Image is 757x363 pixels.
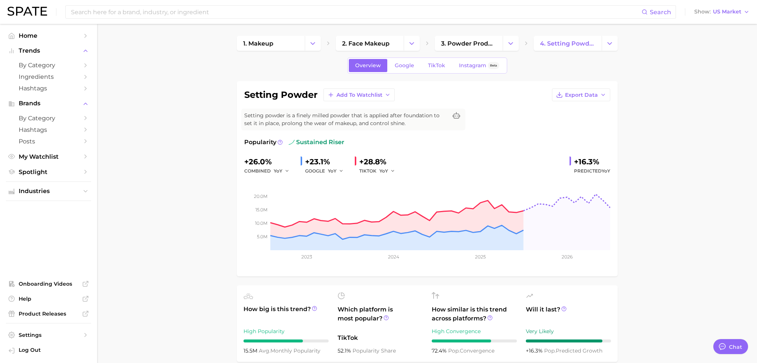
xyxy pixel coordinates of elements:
[301,254,312,260] tspan: 2023
[353,347,396,354] span: popularity share
[602,168,610,174] span: YoY
[19,153,78,160] span: My Watchlist
[6,98,91,109] button: Brands
[475,254,486,260] tspan: 2025
[422,59,452,72] a: TikTok
[19,73,78,80] span: Ingredients
[490,62,497,69] span: Beta
[692,7,751,17] button: ShowUS Market
[6,71,91,83] a: Ingredients
[713,10,741,14] span: US Market
[338,305,423,330] span: Which platform is most popular?
[274,168,282,174] span: YoY
[6,308,91,319] a: Product Releases
[342,40,390,47] span: 2. face makeup
[243,40,273,47] span: 1. makeup
[289,139,295,145] img: sustained riser
[259,347,270,354] abbr: average
[323,89,395,101] button: Add to Watchlist
[237,36,305,51] a: 1. makeup
[19,332,78,338] span: Settings
[244,90,317,99] h1: setting powder
[244,138,276,147] span: Popularity
[650,9,671,16] span: Search
[6,136,91,147] a: Posts
[6,45,91,56] button: Trends
[574,156,610,168] div: +16.3%
[448,347,460,354] abbr: popularity index
[274,167,290,176] button: YoY
[6,124,91,136] a: Hashtags
[544,347,556,354] abbr: popularity index
[328,168,336,174] span: YoY
[6,186,91,197] button: Industries
[289,138,344,147] span: sustained riser
[6,83,91,94] a: Hashtags
[552,89,610,101] button: Export Data
[244,156,295,168] div: +26.0%
[19,126,78,133] span: Hashtags
[305,156,349,168] div: +23.1%
[19,280,78,287] span: Onboarding Videos
[602,36,618,51] button: Change Category
[19,100,78,107] span: Brands
[565,92,598,98] span: Export Data
[6,166,91,178] a: Spotlight
[6,329,91,341] a: Settings
[6,112,91,124] a: by Category
[243,305,329,323] span: How big is this trend?
[19,188,78,195] span: Industries
[6,278,91,289] a: Onboarding Videos
[19,347,85,353] span: Log Out
[6,59,91,71] a: by Category
[244,167,295,176] div: combined
[526,339,611,342] div: 9 / 10
[526,327,611,336] div: Very Likely
[379,168,388,174] span: YoY
[19,47,78,54] span: Trends
[19,85,78,92] span: Hashtags
[7,7,47,16] img: SPATE
[388,59,421,72] a: Google
[6,293,91,304] a: Help
[395,62,414,69] span: Google
[243,327,329,336] div: High Popularity
[534,36,602,51] a: 4. setting powder
[19,115,78,122] span: by Category
[453,59,506,72] a: InstagramBeta
[6,344,91,357] a: Log out. Currently logged in with e-mail bdobbins@ambi.com.
[388,254,399,260] tspan: 2024
[526,305,611,323] span: Will it last?
[379,167,395,176] button: YoY
[448,347,494,354] span: convergence
[19,32,78,39] span: Home
[432,347,448,354] span: 72.4%
[432,305,517,323] span: How similar is this trend across platforms?
[562,254,573,260] tspan: 2026
[441,40,496,47] span: 3. powder products
[503,36,519,51] button: Change Category
[540,40,595,47] span: 4. setting powder
[19,168,78,176] span: Spotlight
[19,62,78,69] span: by Category
[432,327,517,336] div: High Convergence
[6,151,91,162] a: My Watchlist
[305,36,321,51] button: Change Category
[349,59,387,72] a: Overview
[694,10,711,14] span: Show
[338,347,353,354] span: 52.1%
[428,62,445,69] span: TikTok
[526,347,544,354] span: +16.3%
[544,347,602,354] span: predicted growth
[19,295,78,302] span: Help
[244,112,447,127] span: Setting powder is a finely milled powder that is applied after foundation to set it in place, pro...
[355,62,381,69] span: Overview
[359,167,400,176] div: TIKTOK
[328,167,344,176] button: YoY
[70,6,642,18] input: Search here for a brand, industry, or ingredient
[243,339,329,342] div: 7 / 10
[259,347,320,354] span: monthly popularity
[338,333,423,342] span: TikTok
[459,62,486,69] span: Instagram
[336,36,404,51] a: 2. face makeup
